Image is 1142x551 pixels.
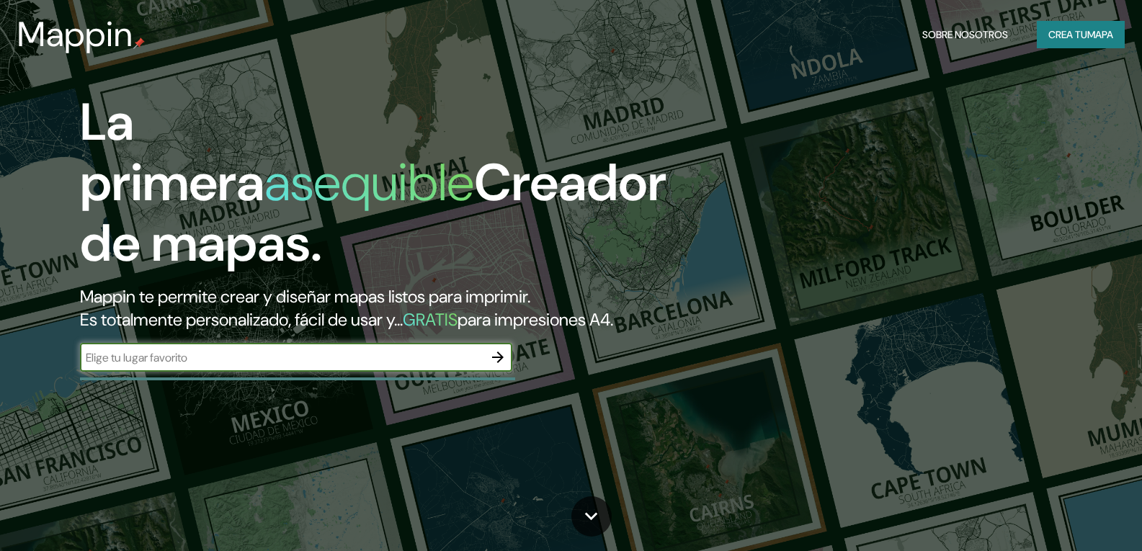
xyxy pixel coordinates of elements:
font: asequible [264,149,474,216]
input: Elige tu lugar favorito [80,349,483,366]
font: Mappin te permite crear y diseñar mapas listos para imprimir. [80,285,530,308]
button: Sobre nosotros [916,21,1014,48]
font: GRATIS [403,308,458,331]
font: Creador de mapas. [80,149,666,277]
font: Es totalmente personalizado, fácil de usar y... [80,308,403,331]
img: pin de mapeo [133,37,145,49]
font: para impresiones A4. [458,308,613,331]
button: Crea tumapa [1037,21,1125,48]
font: La primera [80,89,264,216]
font: Mappin [17,12,133,57]
font: Sobre nosotros [922,28,1008,41]
font: Crea tu [1048,28,1087,41]
font: mapa [1087,28,1113,41]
